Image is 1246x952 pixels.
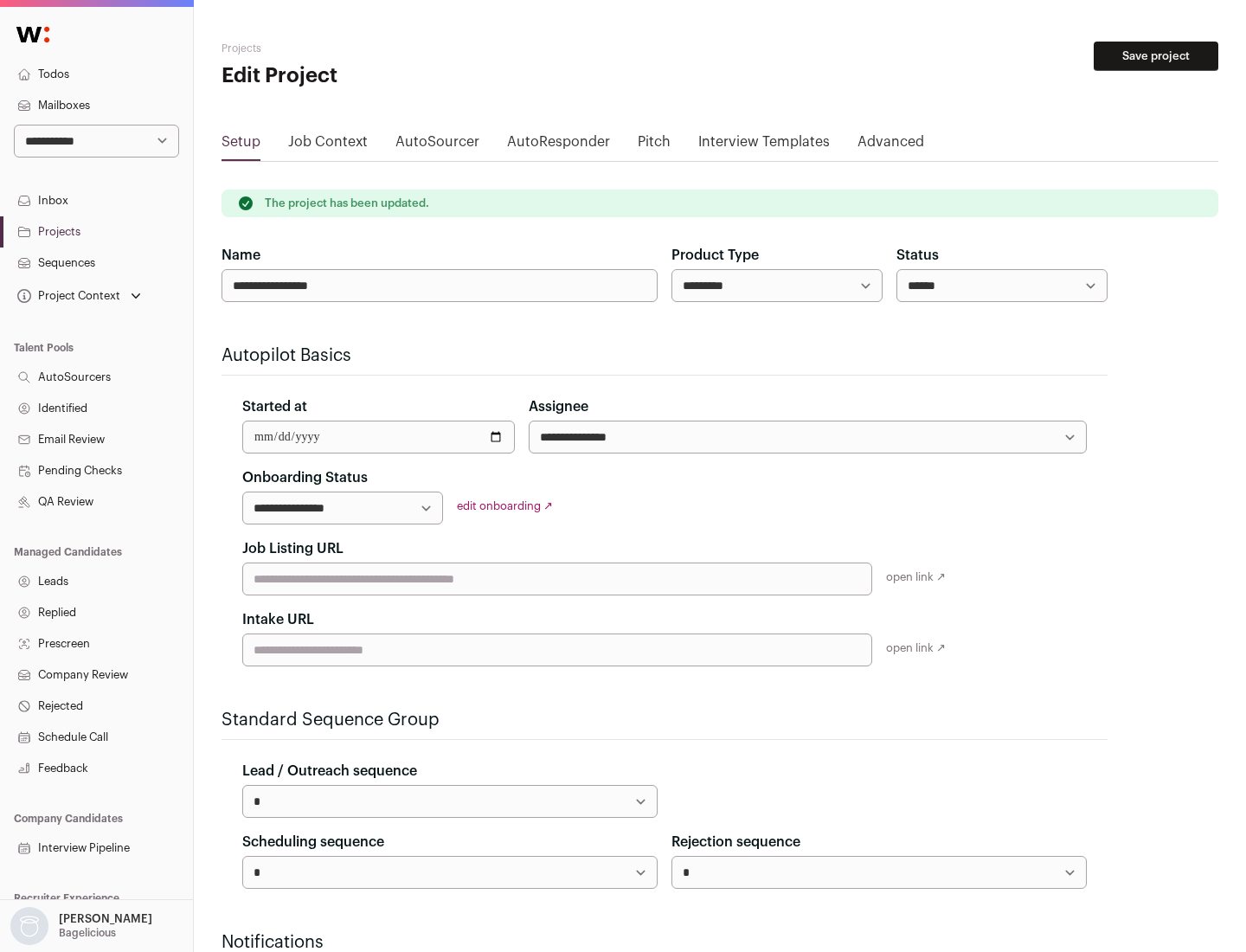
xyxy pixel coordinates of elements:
button: Open dropdown [7,907,156,945]
label: Job Listing URL [242,538,344,559]
img: Wellfound [7,17,59,52]
h1: Edit Project [222,62,554,90]
a: Advanced [857,132,924,159]
a: Pitch [638,132,671,159]
label: Scheduling sequence [242,832,384,852]
p: The project has been updated. [265,196,429,210]
a: Interview Templates [698,132,830,159]
label: Started at [242,396,307,417]
a: AutoSourcer [395,132,479,159]
a: edit onboarding ↗ [457,500,553,511]
a: Setup [222,132,260,159]
p: Bagelicious [59,926,116,940]
label: Assignee [529,396,588,417]
button: Save project [1094,42,1218,71]
a: Job Context [288,132,368,159]
label: Onboarding Status [242,467,368,488]
label: Lead / Outreach sequence [242,761,417,782]
h2: Standard Sequence Group [222,708,1108,732]
label: Product Type [671,245,759,266]
label: Intake URL [242,609,314,630]
img: nopic.png [10,907,48,945]
div: Project Context [14,289,120,303]
a: AutoResponder [507,132,610,159]
label: Status [896,245,939,266]
h2: Autopilot Basics [222,344,1108,368]
button: Open dropdown [14,284,145,308]
label: Rejection sequence [671,832,800,852]
label: Name [222,245,260,266]
p: [PERSON_NAME] [59,912,152,926]
h2: Projects [222,42,554,55]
